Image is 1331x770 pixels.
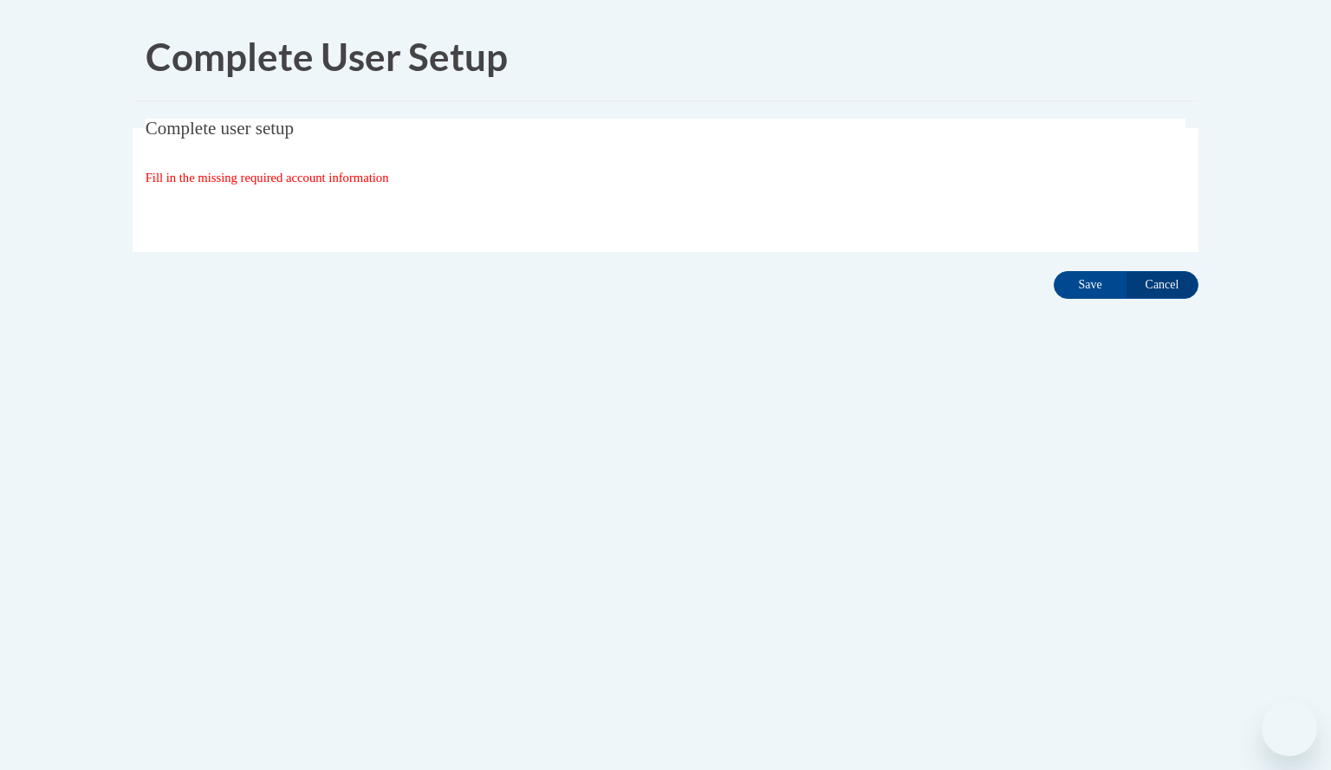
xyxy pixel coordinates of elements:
span: Complete user setup [146,118,294,139]
input: Save [1054,271,1126,299]
input: Cancel [1126,271,1198,299]
iframe: Button to launch messaging window [1262,701,1317,756]
span: Fill in the missing required account information [146,171,389,184]
span: Complete User Setup [146,34,508,79]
